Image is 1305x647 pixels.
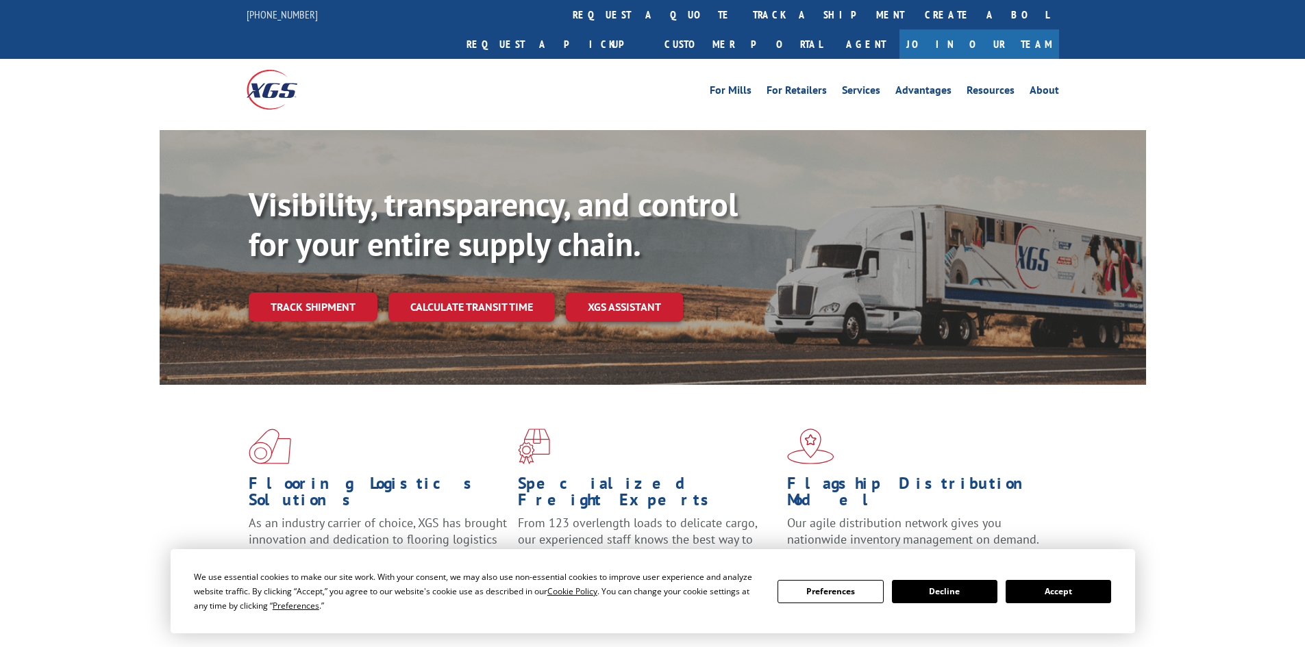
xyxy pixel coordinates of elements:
a: For Retailers [767,85,827,100]
img: xgs-icon-focused-on-flooring-red [518,429,550,464]
b: Visibility, transparency, and control for your entire supply chain. [249,183,738,265]
span: Preferences [273,600,319,611]
p: From 123 overlength loads to delicate cargo, our experienced staff knows the best way to move you... [518,515,777,576]
a: Advantages [895,85,952,100]
img: xgs-icon-flagship-distribution-model-red [787,429,834,464]
a: For Mills [710,85,751,100]
img: xgs-icon-total-supply-chain-intelligence-red [249,429,291,464]
button: Decline [892,580,997,603]
a: Join Our Team [899,29,1059,59]
span: Cookie Policy [547,585,597,597]
h1: Flooring Logistics Solutions [249,475,508,515]
button: Preferences [778,580,883,603]
a: Request a pickup [456,29,654,59]
div: We use essential cookies to make our site work. With your consent, we may also use non-essential ... [194,570,761,613]
button: Accept [1006,580,1111,603]
a: Track shipment [249,292,377,321]
a: Agent [832,29,899,59]
a: [PHONE_NUMBER] [247,8,318,21]
a: Calculate transit time [388,292,555,322]
a: Resources [967,85,1015,100]
a: About [1030,85,1059,100]
h1: Flagship Distribution Model [787,475,1046,515]
div: Cookie Consent Prompt [171,549,1135,633]
a: XGS ASSISTANT [566,292,683,322]
h1: Specialized Freight Experts [518,475,777,515]
span: As an industry carrier of choice, XGS has brought innovation and dedication to flooring logistics... [249,515,507,563]
span: Our agile distribution network gives you nationwide inventory management on demand. [787,515,1039,547]
a: Customer Portal [654,29,832,59]
a: Services [842,85,880,100]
